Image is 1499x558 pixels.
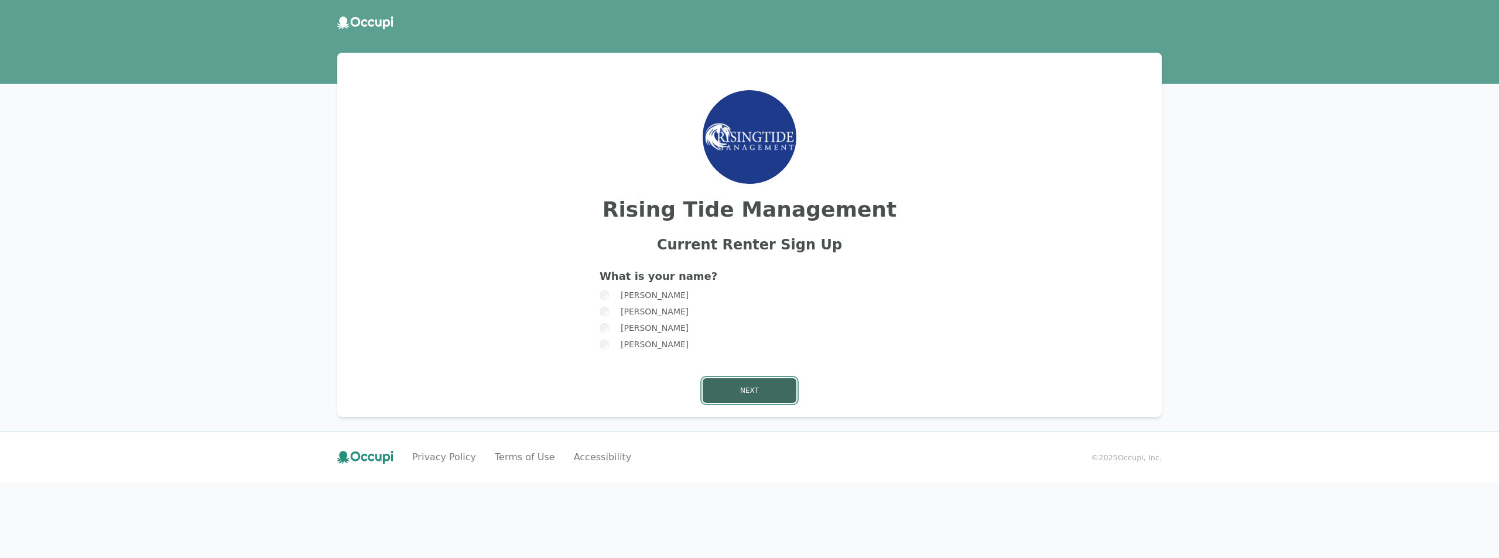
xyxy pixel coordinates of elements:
h2: Current Renter Sign Up [351,235,1148,254]
a: Privacy Policy [412,450,476,464]
label: [PERSON_NAME] [621,340,689,349]
h2: What is your name? [600,268,899,285]
label: [PERSON_NAME] [621,290,689,300]
img: Rising Tide Homes [703,119,796,154]
label: [PERSON_NAME] [621,307,689,316]
h2: Rising Tide Management [351,198,1148,221]
button: Next [703,378,796,403]
label: [PERSON_NAME] [621,323,689,333]
small: © 2025 Occupi, Inc. [1091,452,1162,463]
a: Accessibility [574,450,631,464]
a: Terms of Use [495,450,555,464]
